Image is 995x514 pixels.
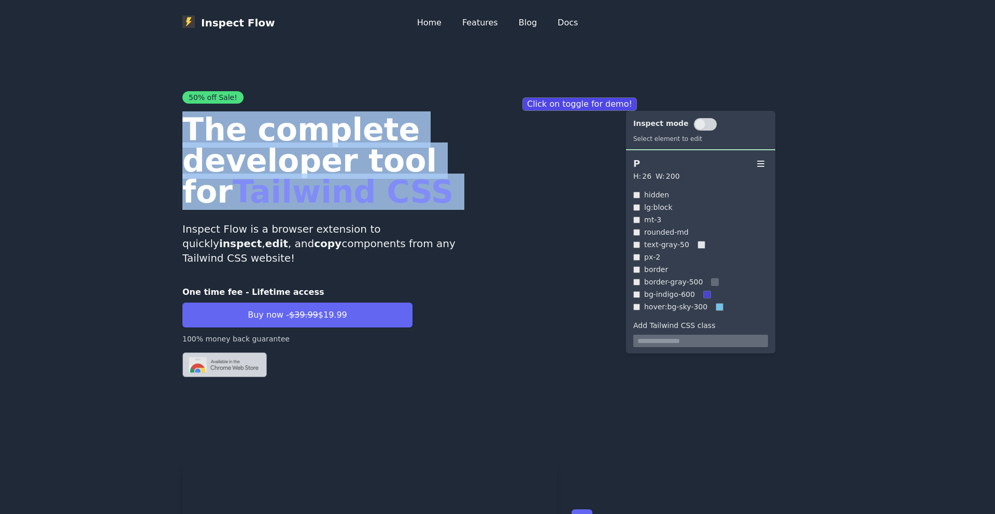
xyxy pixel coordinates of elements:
p: P [633,156,640,171]
a: Inspect Flow logoInspect Flow [182,16,275,30]
p: mt-3 [644,215,661,225]
p: lg:block [644,202,673,212]
p: hidden [644,190,669,200]
p: One time fee - Lifetime access [182,286,413,298]
span: Buy now - $19.99 [248,309,347,321]
p: bg-indigo-600 [644,289,695,299]
p: Click on toggle for demo! [522,97,637,111]
span: 50% off Sale! [182,91,244,104]
strong: inspect [219,237,262,250]
a: Features [462,17,498,29]
button: Buy now -$39.99$19.99 [182,303,413,327]
p: 200 [666,171,680,181]
p: rounded-md [644,227,689,237]
a: Blog [519,17,537,29]
p: 26 [642,171,651,181]
a: Docs [558,17,578,29]
nav: Global [182,12,813,33]
img: Inspect Flow logo [182,16,195,28]
p: Select element to edit [633,135,717,143]
p: 100% money back guarantee [182,334,413,344]
p: border-gray-500 [644,277,703,287]
h1: The complete developer tool for [182,114,489,207]
strong: edit [265,237,288,250]
p: Inspect mode [633,118,689,131]
img: Chrome logo [182,352,267,377]
p: H: [633,171,641,181]
strong: copy [314,237,342,250]
p: W: [656,171,665,181]
span: Tailwind CSS [233,174,453,210]
p: Inspect Flow is a browser extension to quickly , , and components from any Tailwind CSS website! [182,222,489,265]
span: $39.99 [289,310,318,320]
p: Inspect Flow [182,16,275,30]
a: Home [417,17,442,29]
p: hover:bg-sky-300 [644,302,707,312]
p: text-gray-50 [644,239,689,250]
p: px-2 [644,252,660,262]
p: border [644,264,668,275]
label: Add Tailwind CSS class [633,320,768,331]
